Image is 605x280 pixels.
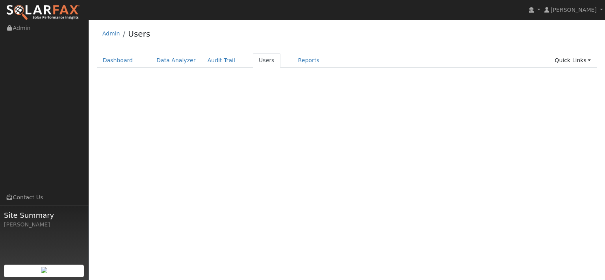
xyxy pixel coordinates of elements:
a: Dashboard [97,53,139,68]
a: Data Analyzer [150,53,202,68]
div: [PERSON_NAME] [4,221,84,229]
img: SolarFax [6,4,80,21]
a: Users [253,53,280,68]
a: Reports [292,53,325,68]
span: Site Summary [4,210,84,221]
a: Users [128,29,150,39]
a: Quick Links [549,53,597,68]
img: retrieve [41,267,47,273]
a: Audit Trail [202,53,241,68]
span: [PERSON_NAME] [551,7,597,13]
a: Admin [102,30,120,37]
